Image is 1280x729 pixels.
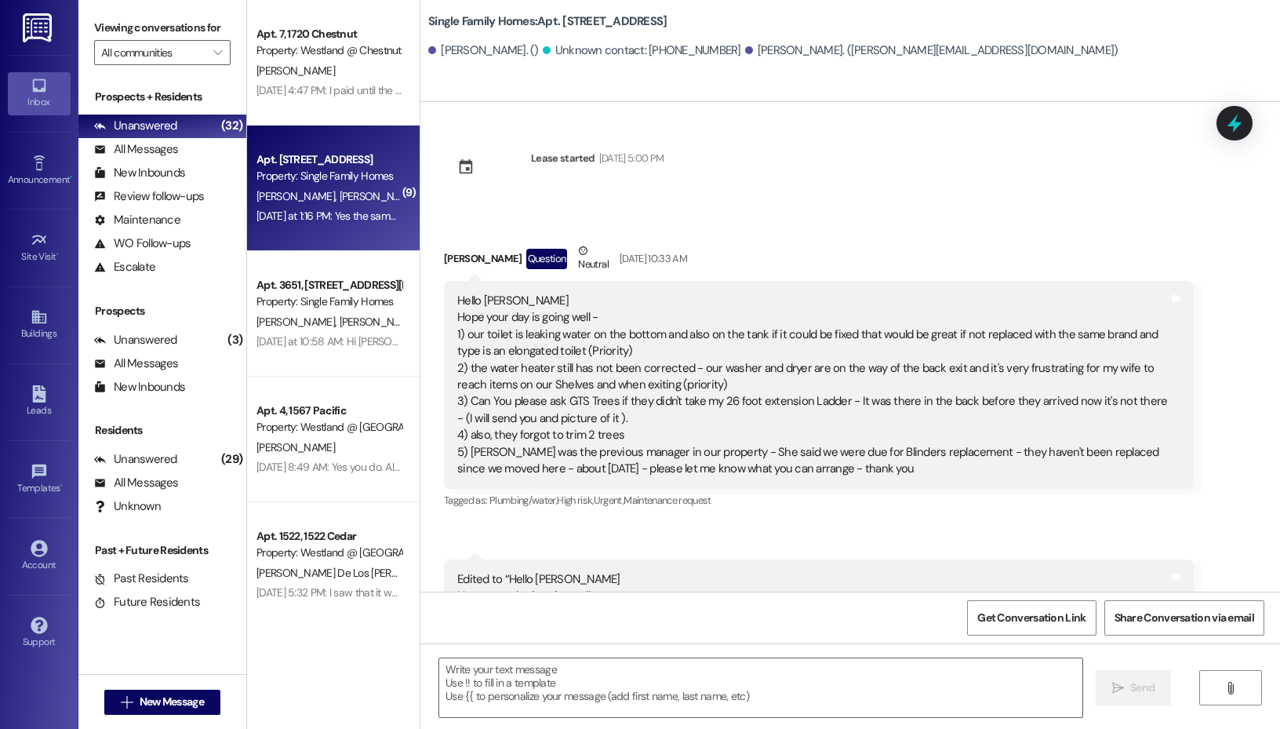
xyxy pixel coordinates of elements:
a: Support [8,612,71,654]
div: Property: Westland @ [GEOGRAPHIC_DATA] (3297) [256,419,402,436]
span: New Message [140,694,204,710]
div: Escalate [94,259,155,275]
div: Prospects + Residents [78,89,246,105]
button: Send [1096,670,1172,705]
label: Viewing conversations for [94,16,231,40]
div: Unknown contact: [PHONE_NUMBER] [543,42,741,59]
a: Inbox [8,72,71,115]
i:  [1112,682,1124,694]
span: High risk , [557,494,594,507]
span: Share Conversation via email [1115,610,1254,626]
div: Lease started [531,150,595,166]
span: [PERSON_NAME] [256,189,340,203]
div: Property: Westland @ [GEOGRAPHIC_DATA] (3297) [256,545,402,561]
div: [DATE] 8:49 AM: Yes you do. Also I sent you a text about me getting a reminder of my rent payment... [256,460,1088,474]
div: Apt. [STREET_ADDRESS] [256,151,402,168]
div: (32) [217,114,246,138]
div: Past Residents [94,570,189,587]
span: • [70,172,72,183]
a: Account [8,535,71,578]
a: Buildings [8,304,71,346]
div: (3) [224,328,246,352]
div: [DATE] 10:33 AM [616,250,687,267]
div: [DATE] at 1:16 PM: Yes the same bathroom sink [256,209,464,223]
div: All Messages [94,475,178,491]
button: New Message [104,690,220,715]
a: Site Visit • [8,227,71,269]
div: Review follow-ups [94,188,204,205]
input: All communities [101,40,205,65]
span: [PERSON_NAME] [256,64,335,78]
div: Apt. 4, 1567 Pacific [256,403,402,419]
div: New Inbounds [94,165,185,181]
div: Past + Future Residents [78,542,246,559]
div: Property: Westland @ Chestnut (3366) [256,42,402,59]
div: [DATE] 4:47 PM: I paid until the 11th I believe [256,83,449,97]
div: All Messages [94,355,178,372]
div: Tagged as: [444,489,1194,512]
span: • [60,480,63,491]
div: WO Follow-ups [94,235,191,252]
div: Apt. 3651, [STREET_ADDRESS][PERSON_NAME] [256,277,402,293]
span: Send [1130,680,1155,696]
b: Single Family Homes: Apt. [STREET_ADDRESS] [428,13,667,30]
div: Hello [PERSON_NAME] Hope your day is going well - 1) our toilet is leaking water on the bottom an... [457,293,1169,478]
div: Prospects [78,303,246,319]
button: Get Conversation Link [967,600,1096,636]
div: Unanswered [94,332,177,348]
span: [PERSON_NAME] De Los [PERSON_NAME] [256,566,454,580]
div: Property: Single Family Homes [256,168,402,184]
span: [PERSON_NAME] [256,315,340,329]
i:  [121,696,133,709]
span: Get Conversation Link [977,610,1085,626]
div: New Inbounds [94,379,185,395]
div: All Messages [94,141,178,158]
div: Residents [78,422,246,439]
div: Unanswered [94,118,177,134]
div: [PERSON_NAME] [444,242,1194,281]
div: Apt. 7, 1720 Chestnut [256,26,402,42]
div: Future Residents [94,594,200,611]
a: Leads [8,381,71,423]
div: Unknown [94,498,161,515]
span: [PERSON_NAME] [340,189,418,203]
div: Property: Single Family Homes [256,293,402,310]
span: Urgent , [594,494,624,507]
a: Templates • [8,458,71,501]
div: (29) [217,447,246,472]
span: [PERSON_NAME] [340,315,418,329]
div: Maintenance [94,212,180,228]
button: Share Conversation via email [1104,600,1264,636]
div: [DATE] 5:00 PM [595,150,664,166]
div: [PERSON_NAME]. () [428,42,539,59]
div: Question [526,249,568,268]
img: ResiDesk Logo [23,13,55,42]
span: Maintenance request [624,494,711,507]
i:  [1224,682,1236,694]
div: Apt. 1522, 1522 Cedar [256,528,402,545]
div: Neutral [575,242,611,275]
div: [PERSON_NAME]. ([PERSON_NAME][EMAIL_ADDRESS][DOMAIN_NAME]) [745,42,1118,59]
div: Unanswered [94,451,177,468]
span: • [56,249,59,260]
i:  [213,46,222,59]
span: Plumbing/water , [489,494,557,507]
span: [PERSON_NAME] [256,440,335,454]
